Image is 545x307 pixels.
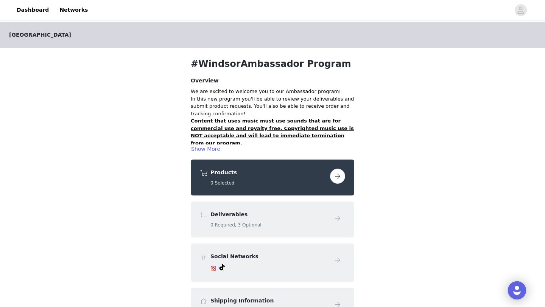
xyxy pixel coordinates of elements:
[210,169,327,177] h4: Products
[191,144,221,153] button: Show More
[210,253,327,260] h4: Social Networks
[9,31,71,39] span: [GEOGRAPHIC_DATA]
[210,211,327,219] h4: Deliverables
[517,4,524,16] div: avatar
[12,2,53,19] a: Dashboard
[55,2,92,19] a: Networks
[191,57,354,71] h1: #WindsorAmbassador Program
[191,88,354,95] p: We are excited to welcome you to our Ambassador program!
[210,265,216,271] img: Instagram Icon
[191,243,354,282] div: Social Networks
[191,95,354,118] p: In this new program you'll be able to review your deliverables and submit product requests. You'l...
[210,180,327,186] h5: 0 Selected
[191,118,354,146] strong: Content that uses music must use sounds that are for commercial use and royalty free. Copyrighted...
[210,297,327,305] h4: Shipping Information
[191,202,354,237] div: Deliverables
[191,77,354,85] h4: Overview
[210,222,327,228] h5: 0 Required, 3 Optional
[508,281,526,299] div: Open Intercom Messenger
[191,160,354,195] div: Products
